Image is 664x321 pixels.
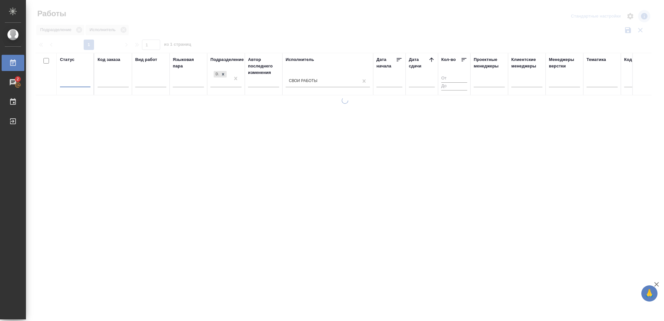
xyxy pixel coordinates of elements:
[2,74,24,90] a: 2
[289,78,317,84] div: Свои работы
[441,82,467,90] input: До
[173,56,204,69] div: Языковая пара
[641,285,658,302] button: 🙏
[474,56,505,69] div: Проектные менеджеры
[60,56,75,63] div: Статус
[409,56,428,69] div: Дата сдачи
[549,56,580,69] div: Менеджеры верстки
[210,56,244,63] div: Подразделение
[376,56,396,69] div: Дата начала
[441,56,456,63] div: Кол-во
[644,287,655,300] span: 🙏
[13,76,23,82] span: 2
[511,56,542,69] div: Клиентские менеджеры
[624,56,649,63] div: Код работы
[441,75,467,83] input: От
[286,56,314,63] div: Исполнитель
[135,56,157,63] div: Вид работ
[98,56,120,63] div: Код заказа
[213,70,227,78] div: DTPlight
[587,56,606,63] div: Тематика
[214,71,219,78] div: DTPlight
[248,56,279,76] div: Автор последнего изменения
